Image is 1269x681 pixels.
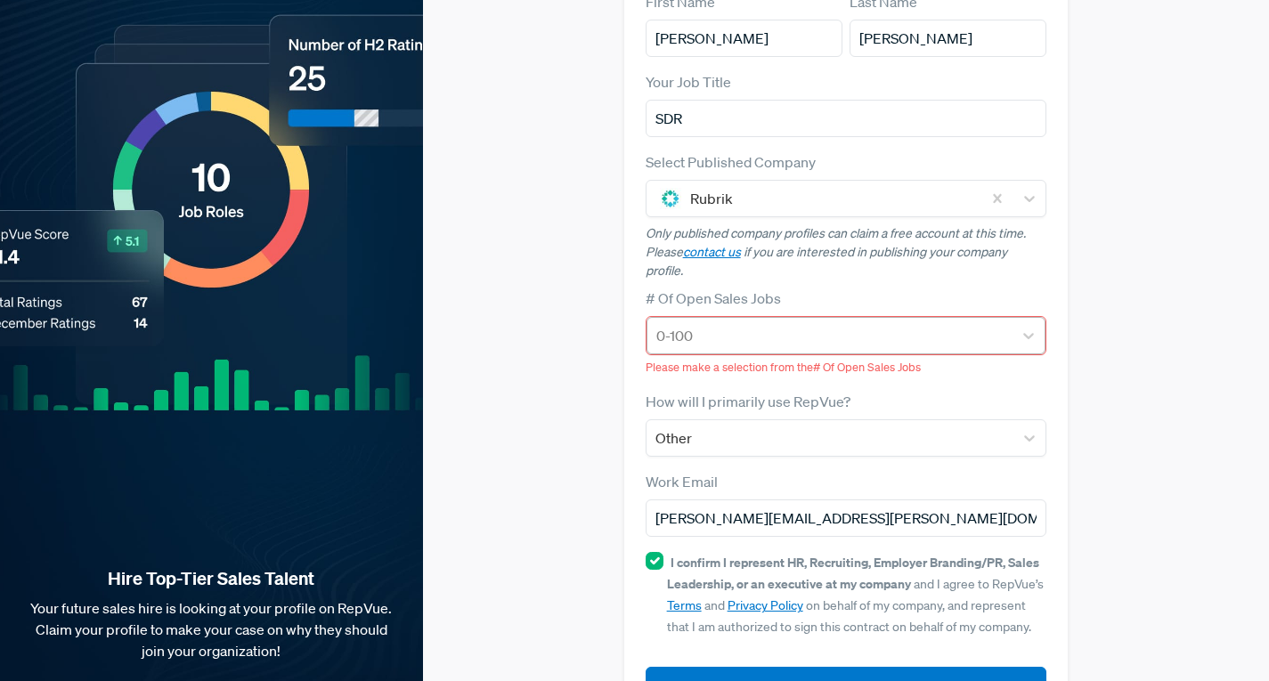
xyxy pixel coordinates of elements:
a: Terms [667,597,702,613]
label: Your Job Title [646,71,731,93]
a: contact us [683,244,741,260]
span: and I agree to RepVue’s and on behalf of my company, and represent that I am authorized to sign t... [667,555,1044,635]
input: Email [646,499,1047,537]
img: Rubrik [660,188,681,209]
label: How will I primarily use RepVue? [646,391,850,412]
input: Title [646,100,1047,137]
a: Privacy Policy [728,597,803,613]
label: Select Published Company [646,151,816,173]
strong: Hire Top-Tier Sales Talent [28,567,395,590]
input: First Name [646,20,842,57]
input: Last Name [850,20,1046,57]
label: # Of Open Sales Jobs [646,288,781,309]
label: Work Email [646,471,718,492]
span: Please make a selection from the # Of Open Sales Jobs [646,360,921,375]
strong: I confirm I represent HR, Recruiting, Employer Branding/PR, Sales Leadership, or an executive at ... [667,554,1039,592]
p: Your future sales hire is looking at your profile on RepVue. Claim your profile to make your case... [28,597,395,661]
p: Only published company profiles can claim a free account at this time. Please if you are interest... [646,224,1047,280]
